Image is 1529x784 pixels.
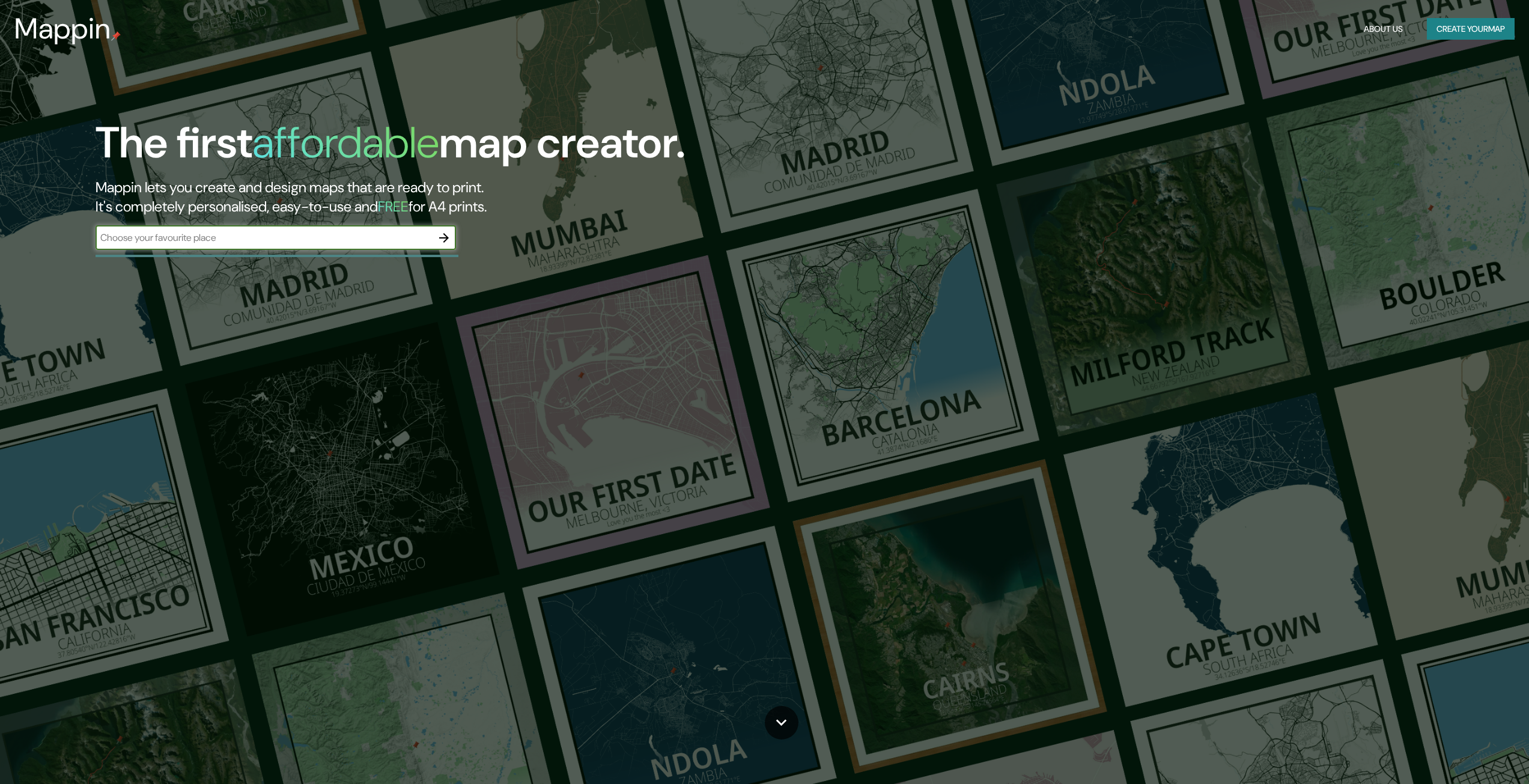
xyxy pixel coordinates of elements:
[96,231,432,245] input: Choose your favourite place
[111,31,121,41] img: mappin-pin
[96,118,685,178] h1: The first map creator.
[1427,18,1515,40] button: Create yourmap
[252,115,439,171] h1: affordable
[96,178,860,216] h2: Mappin lets you create and design maps that are ready to print. It's completely personalised, eas...
[378,197,409,216] h5: FREE
[14,12,111,46] h3: Mappin
[1359,18,1408,40] button: About Us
